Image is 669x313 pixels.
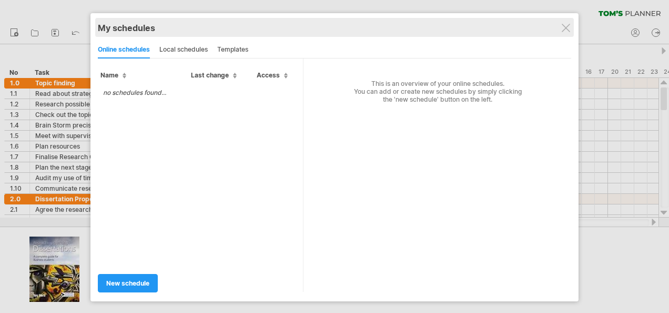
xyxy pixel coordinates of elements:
[257,71,288,79] span: Access
[303,58,564,103] div: This is an overview of your online schedules. You can add or create new schedules by simply click...
[159,42,208,58] div: local schedules
[98,23,571,33] div: My schedules
[217,42,248,58] div: templates
[98,83,171,102] td: no schedules found...
[98,274,158,292] a: new schedule
[106,279,149,287] span: new schedule
[98,42,150,58] div: online schedules
[191,71,237,79] span: Last change
[100,71,126,79] span: Name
